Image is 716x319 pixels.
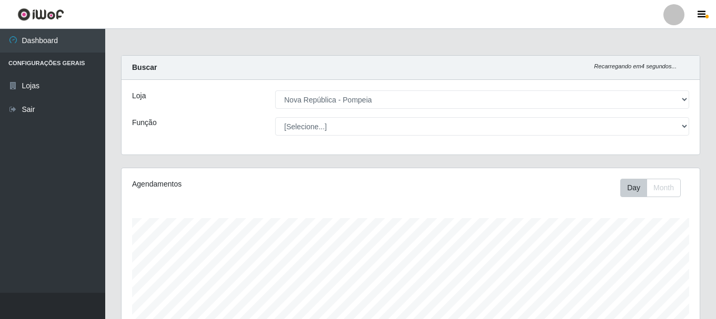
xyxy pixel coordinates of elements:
[620,179,689,197] div: Toolbar with button groups
[132,179,355,190] div: Agendamentos
[17,8,64,21] img: CoreUI Logo
[620,179,647,197] button: Day
[620,179,681,197] div: First group
[647,179,681,197] button: Month
[132,90,146,101] label: Loja
[132,117,157,128] label: Função
[132,63,157,71] strong: Buscar
[594,63,677,69] i: Recarregando em 4 segundos...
